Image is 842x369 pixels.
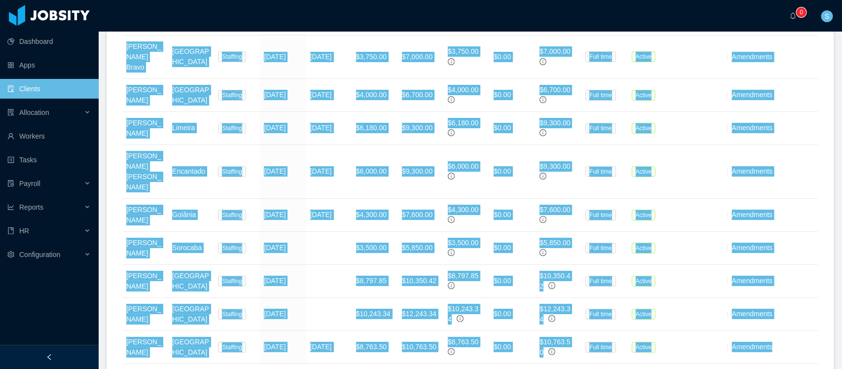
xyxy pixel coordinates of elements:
[398,232,444,265] td: $5,850.00
[448,338,478,346] span: $8,763.50
[632,51,656,62] span: Active
[448,86,478,94] span: $4,000.00
[448,173,455,180] span: info-circle
[540,272,570,290] span: $10,350.42
[448,249,455,256] span: info-circle
[540,86,570,94] span: $6,700.00
[540,305,570,323] span: $12,243.34
[448,305,478,323] span: $10,243.34
[168,145,214,199] td: Encantado
[352,232,398,265] td: $3,500.00
[448,272,478,280] span: $8,797.85
[19,251,60,258] span: Configuration
[7,126,91,146] a: icon: userWorkers
[218,51,246,62] span: Staffing
[494,277,511,285] span: $0.00
[398,265,444,298] td: $10,350.42
[306,36,352,79] td: [DATE]
[540,173,547,180] span: info-circle
[586,51,616,62] span: Full time
[448,162,478,170] span: $6,000.00
[732,124,772,132] a: Amendments
[352,331,398,364] td: $8,763.50
[306,112,352,145] td: [DATE]
[352,36,398,79] td: $3,750.00
[260,265,306,298] td: [DATE]
[494,53,511,61] span: $0.00
[306,331,352,364] td: [DATE]
[7,180,14,187] i: icon: file-protect
[448,129,455,136] span: info-circle
[448,47,478,55] span: $3,750.00
[126,305,161,323] a: [PERSON_NAME]
[218,166,246,177] span: Staffing
[218,90,246,101] span: Staffing
[732,343,772,351] a: Amendments
[540,119,570,127] span: $9,300.00
[448,96,455,103] span: info-circle
[494,211,511,219] span: $0.00
[448,119,478,127] span: $6,180.00
[306,199,352,232] td: [DATE]
[398,331,444,364] td: $10,763.50
[540,129,547,136] span: info-circle
[7,227,14,234] i: icon: book
[586,90,616,101] span: Full time
[260,232,306,265] td: [DATE]
[126,119,161,137] a: [PERSON_NAME]
[398,112,444,145] td: $9,300.00
[586,123,616,134] span: Full time
[306,145,352,199] td: [DATE]
[632,243,656,254] span: Active
[825,10,829,22] span: S
[126,206,161,224] a: [PERSON_NAME]
[398,36,444,79] td: $7,000.00
[797,7,806,17] sup: 0
[218,342,246,353] span: Staffing
[732,244,772,252] a: Amendments
[586,276,616,287] span: Full time
[540,47,570,55] span: $7,000.00
[494,124,511,132] span: $0.00
[7,79,91,99] a: icon: auditClients
[586,166,616,177] span: Full time
[352,112,398,145] td: $6,180.00
[632,342,656,353] span: Active
[586,309,616,320] span: Full time
[448,58,455,65] span: info-circle
[218,123,246,134] span: Staffing
[260,298,306,331] td: [DATE]
[352,79,398,112] td: $4,000.00
[549,315,555,322] span: info-circle
[632,166,656,177] span: Active
[448,206,478,214] span: $4,300.00
[632,90,656,101] span: Active
[549,282,555,289] span: info-circle
[19,109,49,116] span: Allocation
[494,244,511,252] span: $0.00
[7,150,91,170] a: icon: profileTasks
[19,203,43,211] span: Reports
[218,276,246,287] span: Staffing
[398,145,444,199] td: $9,300.00
[732,53,772,61] a: Amendments
[260,145,306,199] td: [DATE]
[126,338,161,356] a: [PERSON_NAME]
[126,272,161,290] a: [PERSON_NAME]
[126,86,161,104] a: [PERSON_NAME]
[306,79,352,112] td: [DATE]
[168,298,214,331] td: [GEOGRAPHIC_DATA]
[494,343,511,351] span: $0.00
[540,338,570,356] span: $10,763.50
[549,348,555,355] span: info-circle
[494,310,511,318] span: $0.00
[398,199,444,232] td: $7,600.00
[540,239,570,247] span: $5,850.00
[19,180,40,187] span: Payroll
[586,243,616,254] span: Full time
[168,199,214,232] td: Goiânia
[7,55,91,75] a: icon: appstoreApps
[352,298,398,331] td: $10,243.34
[632,123,656,134] span: Active
[540,216,547,223] span: info-circle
